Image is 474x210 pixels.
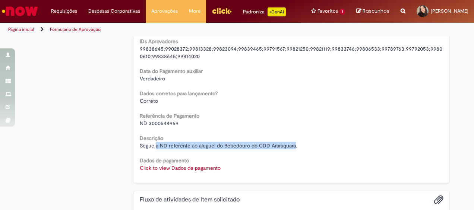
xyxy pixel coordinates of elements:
[140,112,199,119] b: Referência de Pagamento
[317,7,338,15] span: Favoritos
[140,45,442,60] span: 99838645;99028372;99813328;99823094;99839465;99791567;99821250;99821119;99833746;99806533;9978976...
[356,8,389,15] a: Rascunhos
[243,7,286,16] div: Padroniza
[1,4,39,19] img: ServiceNow
[140,135,163,141] b: Descrição
[140,197,240,203] h2: Fluxo de atividades de Item solicitado Histórico de tíquete
[140,68,203,74] b: Data do Pagamento auxiliar
[363,7,389,15] span: Rascunhos
[212,5,232,16] img: click_logo_yellow_360x200.png
[51,7,77,15] span: Requisições
[268,7,286,16] p: +GenAi
[140,157,189,164] b: Dados de pagamento
[140,142,297,149] span: Segue a ND referente ao aluguel do Bebedouro do CDD Araraquara.
[434,195,443,204] button: Adicionar anexos
[140,165,221,171] a: Click to view Dados de pagamento
[140,120,178,127] span: ND 3000544969
[140,75,165,82] span: Verdadeiro
[431,8,468,14] span: [PERSON_NAME]
[8,26,34,32] a: Página inicial
[151,7,178,15] span: Aprovações
[50,26,101,32] a: Formulário de Aprovação
[140,98,158,104] span: Correto
[189,7,200,15] span: More
[339,9,345,15] span: 1
[88,7,140,15] span: Despesas Corporativas
[140,38,178,45] b: IDs Aprovadores
[140,90,218,97] b: Dados corretos para lançamento?
[6,23,310,36] ul: Trilhas de página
